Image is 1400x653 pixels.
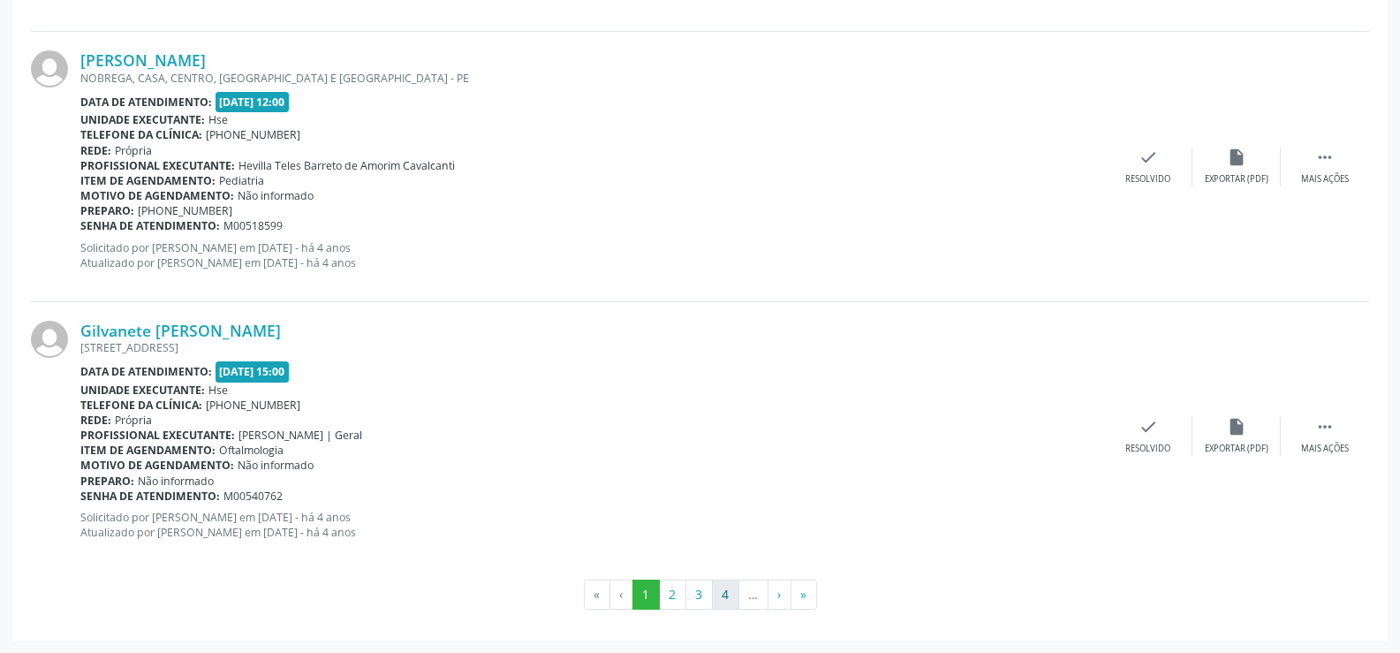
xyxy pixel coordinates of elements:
b: Telefone da clínica: [80,398,202,413]
b: Profissional executante: [80,428,235,443]
b: Rede: [80,143,111,158]
a: [PERSON_NAME] [80,50,206,70]
i: insert_drive_file [1227,417,1246,437]
b: Item de agendamento: [80,173,216,188]
div: Resolvido [1125,443,1170,455]
span: [DATE] 15:00 [216,361,290,382]
span: Própria [115,413,152,428]
b: Senha de atendimento: [80,218,220,233]
p: Solicitado por [PERSON_NAME] em [DATE] - há 4 anos Atualizado por [PERSON_NAME] em [DATE] - há 4 ... [80,510,1104,540]
b: Preparo: [80,474,134,489]
span: Não informado [138,474,214,489]
i: check [1139,417,1158,437]
button: Go to page 4 [712,580,739,610]
span: M00540762 [223,489,283,504]
ul: Pagination [31,580,1369,610]
button: Go to page 1 [632,580,660,610]
a: Gilvanete [PERSON_NAME] [80,321,281,340]
i:  [1315,417,1335,437]
span: Não informado [238,458,314,473]
div: NOBREGA, CASA, CENTRO, [GEOGRAPHIC_DATA] E [GEOGRAPHIC_DATA] - PE [80,71,1104,86]
button: Go to last page [791,580,817,610]
div: Mais ações [1301,173,1349,186]
div: Exportar (PDF) [1205,173,1268,186]
i: insert_drive_file [1227,148,1246,167]
button: Go to next page [768,580,791,610]
span: Hse [208,383,228,398]
button: Go to page 2 [659,580,686,610]
button: Go to page 3 [685,580,713,610]
span: [PHONE_NUMBER] [206,398,300,413]
span: [DATE] 12:00 [216,92,290,112]
b: Unidade executante: [80,383,205,398]
b: Senha de atendimento: [80,489,220,504]
b: Item de agendamento: [80,443,216,458]
b: Motivo de agendamento: [80,458,234,473]
img: img [31,50,68,87]
span: Hevilla Teles Barreto de Amorim Cavalcanti [238,158,455,173]
img: img [31,321,68,358]
span: Não informado [238,188,314,203]
span: Própria [115,143,152,158]
b: Motivo de agendamento: [80,188,234,203]
b: Profissional executante: [80,158,235,173]
span: Oftalmologia [219,443,284,458]
div: Exportar (PDF) [1205,443,1268,455]
i:  [1315,148,1335,167]
b: Data de atendimento: [80,95,212,110]
span: [PHONE_NUMBER] [138,203,232,218]
span: Pediatria [219,173,264,188]
b: Telefone da clínica: [80,127,202,142]
b: Unidade executante: [80,112,205,127]
b: Preparo: [80,203,134,218]
b: Rede: [80,413,111,428]
i: check [1139,148,1158,167]
span: M00518599 [223,218,283,233]
span: [PHONE_NUMBER] [206,127,300,142]
div: Mais ações [1301,443,1349,455]
span: Hse [208,112,228,127]
p: Solicitado por [PERSON_NAME] em [DATE] - há 4 anos Atualizado por [PERSON_NAME] em [DATE] - há 4 ... [80,240,1104,270]
span: [PERSON_NAME] | Geral [238,428,362,443]
div: Resolvido [1125,173,1170,186]
b: Data de atendimento: [80,364,212,379]
div: [STREET_ADDRESS] [80,340,1104,355]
